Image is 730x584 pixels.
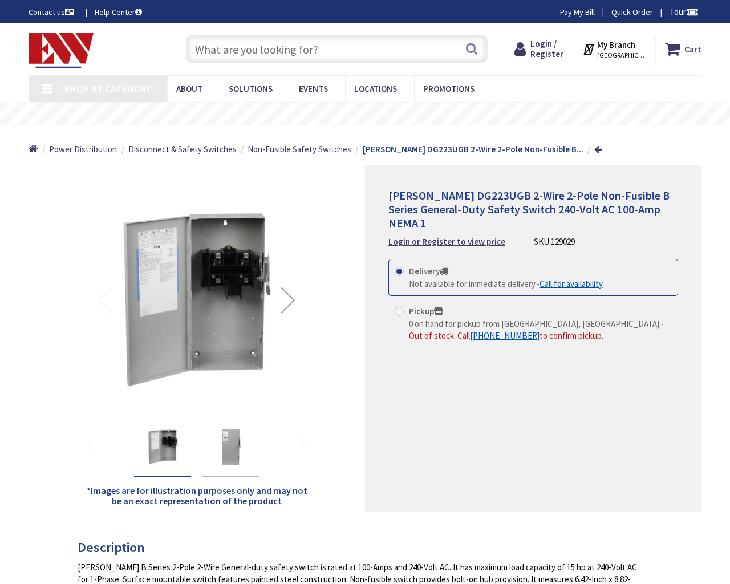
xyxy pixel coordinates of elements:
span: Non-Fusible Safety Switches [248,144,351,155]
a: Contact us [29,6,76,18]
strong: Cart [684,39,701,59]
div: - [409,318,672,342]
span: Not available for immediate delivery. [409,278,537,289]
a: Call for availability [540,278,603,290]
span: Login / Register [530,38,563,59]
span: [PERSON_NAME] DG223UGB 2-Wire 2-Pole Non-Fusible B Series General-Duty Safety Switch 240-Volt AC ... [388,188,670,230]
strong: [PERSON_NAME] DG223UGB 2-Wire 2-Pole Non-Fusible B... [363,144,583,155]
div: My Branch [GEOGRAPHIC_DATA], [GEOGRAPHIC_DATA] [582,39,646,59]
span: Locations [354,83,397,94]
a: Disconnect & Safety Switches [128,143,237,155]
input: What are you looking for? [186,35,488,63]
rs-layer: Free Same Day Pickup at 19 Locations [271,108,480,120]
a: Login / Register [514,39,563,59]
div: SKU: [534,236,575,248]
a: Quick Order [611,6,653,18]
strong: Pickup [409,306,443,317]
span: Promotions [423,83,474,94]
a: Power Distribution [49,143,117,155]
img: Eaton DG223UGB 2-Wire 2-Pole Non-Fusible B Series General-Duty Safety Switch 240-Volt AC 100-Amp ... [208,424,254,470]
h5: *Images are for illustration purposes only and may not be an exact representation of the product [82,486,311,506]
a: Login or Register to view price [388,236,505,248]
span: Solutions [229,83,273,94]
strong: Delivery [409,266,448,277]
img: Eaton DG223UGB 2-Wire 2-Pole Non-Fusible B Series General-Duty Safety Switch 240-Volt AC 100-Amp ... [140,424,185,470]
span: 0 on hand for pickup from [GEOGRAPHIC_DATA], [GEOGRAPHIC_DATA]. [409,318,661,329]
a: Cart [665,39,701,59]
div: Eaton DG223UGB 2-Wire 2-Pole Non-Fusible B Series General-Duty Safety Switch 240-Volt AC 100-Amp ... [202,419,259,477]
span: Events [299,83,328,94]
span: Shop By Category [64,82,151,95]
a: Pay My Bill [560,6,595,18]
div: Next [265,185,311,414]
span: 129029 [551,236,575,247]
strong: Login or Register to view price [388,236,505,247]
span: [GEOGRAPHIC_DATA], [GEOGRAPHIC_DATA] [597,51,646,60]
a: [PHONE_NUMBER] [470,330,540,342]
div: Eaton DG223UGB 2-Wire 2-Pole Non-Fusible B Series General-Duty Safety Switch 240-Volt AC 100-Amp ... [134,419,191,477]
span: Tour [670,6,699,17]
img: Eaton DG223UGB 2-Wire 2-Pole Non-Fusible B Series General-Duty Safety Switch 240-Volt AC 100-Amp ... [83,185,311,414]
span: Power Distribution [49,144,117,155]
h3: Description [78,540,644,555]
strong: My Branch [597,39,635,50]
a: Help Center [95,6,142,18]
a: Non-Fusible Safety Switches [248,143,351,155]
img: Electrical Wholesalers, Inc. [29,33,94,68]
div: - [409,278,603,290]
span: About [176,83,202,94]
span: Disconnect & Safety Switches [128,144,237,155]
span: Out of stock. Call to confirm pickup. [409,330,603,341]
